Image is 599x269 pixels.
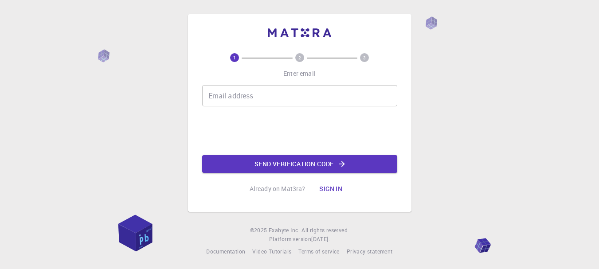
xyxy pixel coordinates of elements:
[347,247,393,256] a: Privacy statement
[233,55,236,61] text: 1
[206,248,245,255] span: Documentation
[301,226,349,235] span: All rights reserved.
[311,235,330,242] span: [DATE] .
[298,248,339,255] span: Terms of service
[298,55,301,61] text: 2
[312,180,349,198] button: Sign in
[347,248,393,255] span: Privacy statement
[202,155,397,173] button: Send verification code
[206,247,245,256] a: Documentation
[269,235,311,244] span: Platform version
[269,226,300,234] span: Exabyte Inc.
[298,247,339,256] a: Terms of service
[363,55,366,61] text: 3
[311,235,330,244] a: [DATE].
[252,247,291,256] a: Video Tutorials
[232,113,367,148] iframe: reCAPTCHA
[283,69,316,78] p: Enter email
[250,184,305,193] p: Already on Mat3ra?
[252,248,291,255] span: Video Tutorials
[250,226,269,235] span: © 2025
[269,226,300,235] a: Exabyte Inc.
